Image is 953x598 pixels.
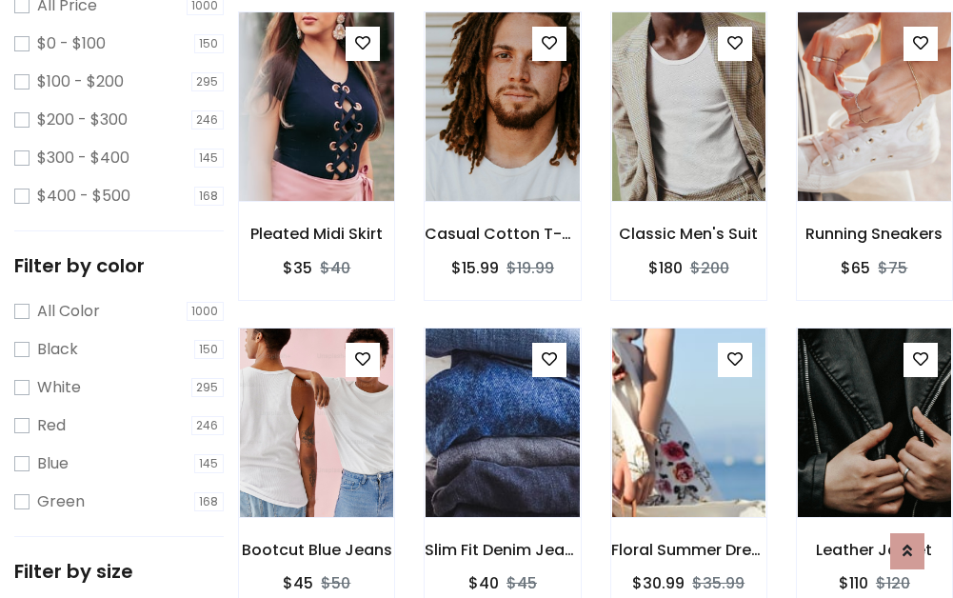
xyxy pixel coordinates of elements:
h6: Leather Jacket [797,541,952,559]
del: $120 [876,572,910,594]
span: 145 [194,149,225,168]
span: 150 [194,340,225,359]
label: $0 - $100 [37,32,106,55]
h6: $110 [839,574,868,592]
span: 246 [191,110,225,130]
h6: $40 [468,574,499,592]
span: 150 [194,34,225,53]
span: 246 [191,416,225,435]
h6: $65 [841,259,870,277]
label: $300 - $400 [37,147,129,169]
label: $100 - $200 [37,70,124,93]
del: $40 [320,257,350,279]
label: All Color [37,300,100,323]
label: Black [37,338,78,361]
span: 1000 [187,302,225,321]
h6: Running Sneakers [797,225,952,243]
span: 295 [191,72,225,91]
span: 145 [194,454,225,473]
h5: Filter by color [14,254,224,277]
label: Red [37,414,66,437]
h6: $45 [283,574,313,592]
h6: Floral Summer Dress [611,541,766,559]
h6: Pleated Midi Skirt [239,225,394,243]
del: $75 [878,257,907,279]
del: $45 [506,572,537,594]
del: $19.99 [506,257,554,279]
h6: $30.99 [632,574,685,592]
h6: $15.99 [451,259,499,277]
label: $400 - $500 [37,185,130,208]
span: 168 [194,187,225,206]
del: $200 [690,257,729,279]
h6: $35 [283,259,312,277]
h6: Casual Cotton T-Shirt [425,225,580,243]
h6: Slim Fit Denim Jeans [425,541,580,559]
h5: Filter by size [14,560,224,583]
h6: Bootcut Blue Jeans [239,541,394,559]
del: $35.99 [692,572,745,594]
label: $200 - $300 [37,109,128,131]
del: $50 [321,572,350,594]
label: Green [37,490,85,513]
h6: Classic Men's Suit [611,225,766,243]
label: White [37,376,81,399]
label: Blue [37,452,69,475]
span: 168 [194,492,225,511]
span: 295 [191,378,225,397]
h6: $180 [648,259,683,277]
